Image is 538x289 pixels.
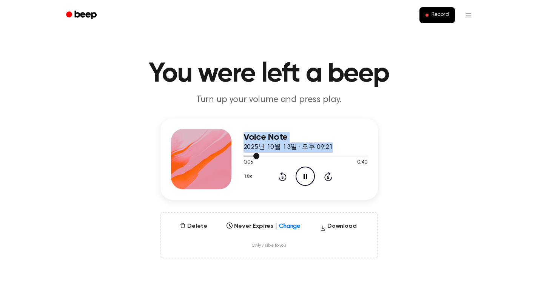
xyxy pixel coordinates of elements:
[244,170,255,183] button: 1.0x
[252,243,286,249] span: Only visible to you
[61,8,103,23] a: Beep
[432,12,449,19] span: Record
[244,144,333,151] span: 2025년 10월 13일 · 오후 09:21
[244,159,253,167] span: 0:05
[244,132,367,142] h3: Voice Note
[357,159,367,167] span: 0:40
[419,7,455,23] button: Record
[459,6,478,24] button: Open menu
[76,60,462,88] h1: You were left a beep
[177,222,210,231] button: Delete
[124,94,414,106] p: Turn up your volume and press play.
[317,222,360,234] button: Download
